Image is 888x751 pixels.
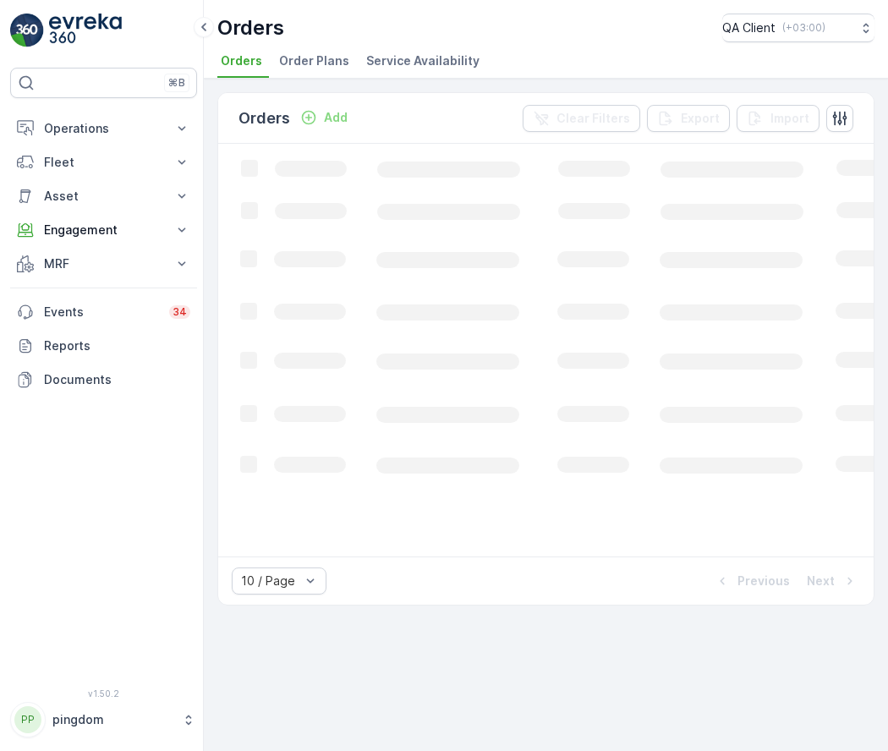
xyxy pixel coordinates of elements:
[10,247,197,281] button: MRF
[805,571,860,591] button: Next
[10,329,197,363] a: Reports
[737,105,819,132] button: Import
[52,711,173,728] p: pingdom
[722,19,776,36] p: QA Client
[44,120,163,137] p: Operations
[523,105,640,132] button: Clear Filters
[44,255,163,272] p: MRF
[173,305,187,319] p: 34
[44,154,163,171] p: Fleet
[293,107,354,128] button: Add
[10,363,197,397] a: Documents
[722,14,874,42] button: QA Client(+03:00)
[737,573,790,589] p: Previous
[44,371,190,388] p: Documents
[168,76,185,90] p: ⌘B
[10,688,197,699] span: v 1.50.2
[681,110,720,127] p: Export
[556,110,630,127] p: Clear Filters
[10,213,197,247] button: Engagement
[712,571,792,591] button: Previous
[217,14,284,41] p: Orders
[770,110,809,127] p: Import
[807,573,835,589] p: Next
[10,295,197,329] a: Events34
[647,105,730,132] button: Export
[10,702,197,737] button: PPpingdom
[44,222,163,238] p: Engagement
[10,179,197,213] button: Asset
[14,706,41,733] div: PP
[10,112,197,145] button: Operations
[782,21,825,35] p: ( +03:00 )
[238,107,290,130] p: Orders
[279,52,349,69] span: Order Plans
[366,52,480,69] span: Service Availability
[44,304,159,321] p: Events
[44,188,163,205] p: Asset
[324,109,348,126] p: Add
[221,52,262,69] span: Orders
[10,145,197,179] button: Fleet
[10,14,44,47] img: logo
[49,14,122,47] img: logo_light-DOdMpM7g.png
[44,337,190,354] p: Reports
